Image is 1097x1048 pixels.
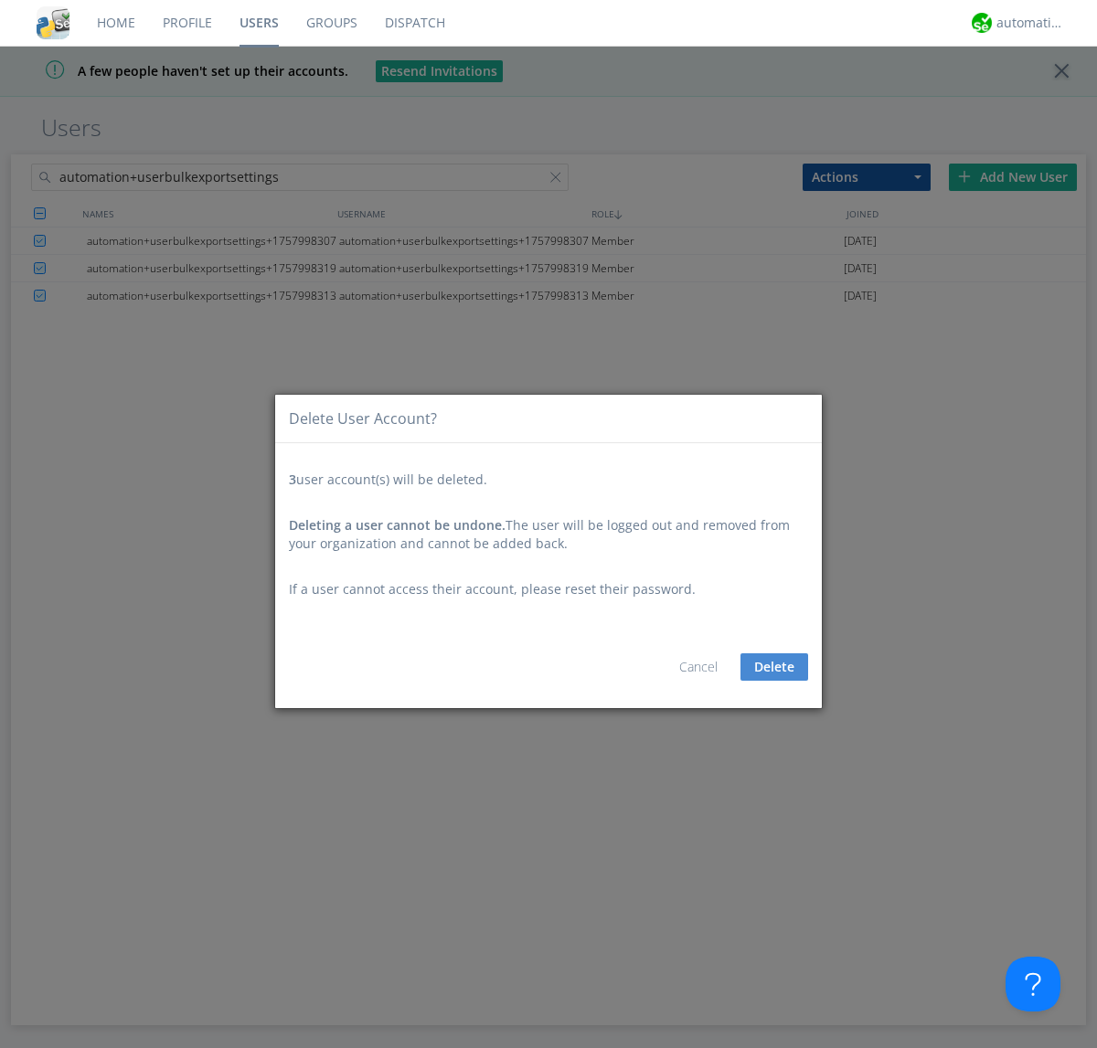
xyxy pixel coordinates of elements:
span: Deleting a user cannot be undone. [289,516,506,534]
span: If a user cannot access their account, please reset their password. [289,580,696,598]
button: Delete [740,653,808,681]
div: The user will be logged out and removed from your organization and cannot be added back. [289,516,808,553]
span: 3 [289,471,296,488]
div: automation+atlas [996,14,1065,32]
a: Cancel [679,658,718,675]
img: cddb5a64eb264b2086981ab96f4c1ba7 [37,6,69,39]
div: Delete User Account? [289,408,437,429]
img: d2d01cd9b4174d08988066c6d424eccd [972,13,992,33]
span: user account(s) will be deleted. [289,471,487,488]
